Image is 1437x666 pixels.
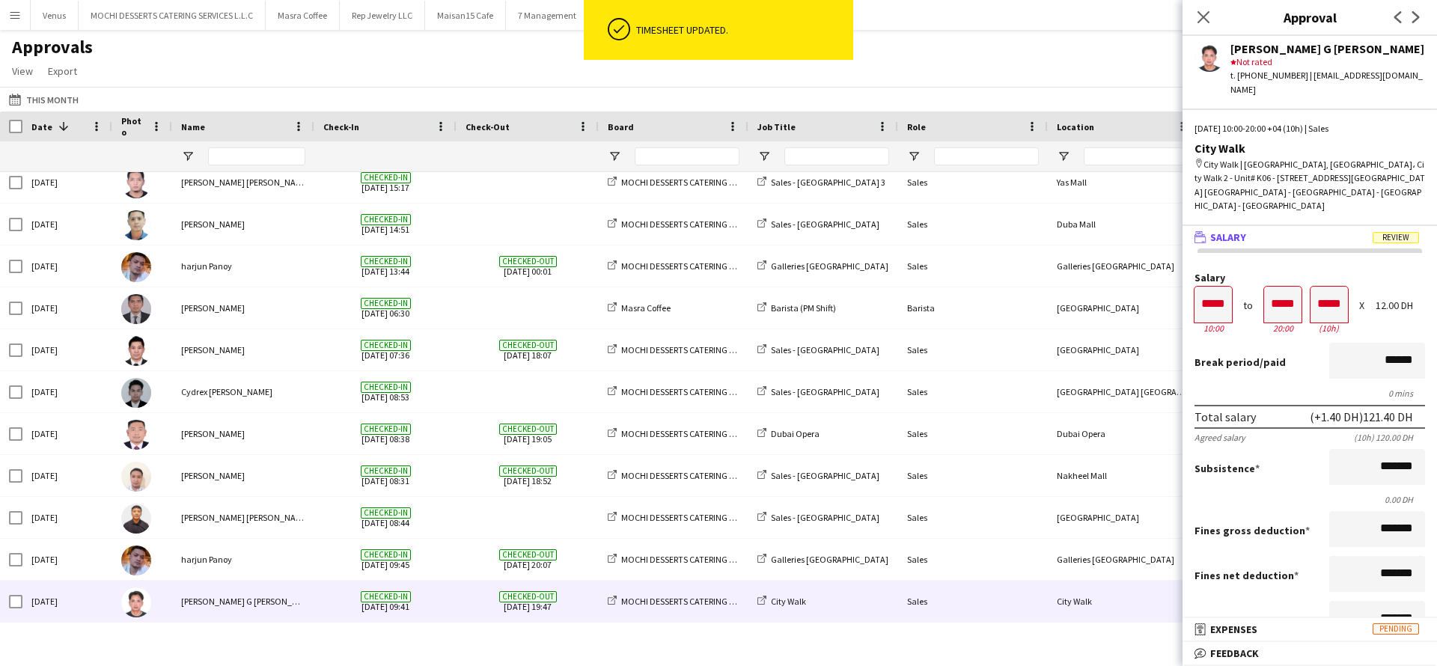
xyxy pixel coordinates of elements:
span: Location [1057,121,1094,132]
a: Export [42,61,83,81]
a: MOCHI DESSERTS CATERING SERVICES L.L.C [608,260,784,272]
span: [DATE] 06:30 [323,287,448,329]
div: Galleries [GEOGRAPHIC_DATA] [1048,245,1197,287]
a: Masra Coffee [608,302,671,314]
div: [DATE] [22,329,112,370]
span: Checked-in [361,256,411,267]
span: [DATE] 08:44 [323,497,448,538]
span: Break period [1195,355,1260,369]
div: [GEOGRAPHIC_DATA] [1048,287,1197,329]
div: [PERSON_NAME] [172,287,314,329]
a: Barista (PM Shift) [757,302,836,314]
div: [DATE] [22,581,112,622]
label: Subsistence [1195,462,1260,475]
div: X [1359,300,1364,311]
div: (10h) 120.00 DH [1354,432,1425,443]
span: [DATE] 09:45 [323,539,448,580]
input: Name Filter Input [208,147,305,165]
mat-expansion-panel-header: Feedback [1183,642,1437,665]
div: 0.00 DH [1195,494,1425,505]
a: MOCHI DESSERTS CATERING SERVICES L.L.C [608,512,784,523]
button: Open Filter Menu [181,150,195,163]
span: [DATE] 15:17 [323,162,448,203]
img: harjun Panoy [121,546,151,575]
span: Board [608,121,634,132]
div: [DATE] [22,162,112,203]
a: Sales - [GEOGRAPHIC_DATA] 3 [757,177,885,188]
span: Checked-out [499,340,557,351]
div: [DATE] [22,413,112,454]
span: Check-In [323,121,359,132]
span: [DATE] 20:07 [466,539,590,580]
div: harjun Panoy [172,539,314,580]
span: Pending [1373,623,1419,635]
div: [PERSON_NAME] G [PERSON_NAME] [1230,42,1425,55]
span: Dubai Opera [771,428,820,439]
button: This Month [6,91,82,109]
div: [DATE] [22,245,112,287]
span: [DATE] 08:38 [323,413,448,454]
div: [GEOGRAPHIC_DATA] [1048,329,1197,370]
span: MOCHI DESSERTS CATERING SERVICES L.L.C [621,428,784,439]
span: Checked-in [361,465,411,477]
span: Barista (PM Shift) [771,302,836,314]
div: Cydrex [PERSON_NAME] [172,371,314,412]
div: 12.00 DH [1376,300,1425,311]
span: Checked-out [499,424,557,435]
a: Sales - [GEOGRAPHIC_DATA] [757,344,879,355]
span: MOCHI DESSERTS CATERING SERVICES L.L.C [621,554,784,565]
div: 10h [1311,323,1348,334]
span: Salary [1210,230,1246,244]
div: [DATE] [22,204,112,245]
div: [PERSON_NAME] G [PERSON_NAME] [172,581,314,622]
input: Location Filter Input [1084,147,1189,165]
div: Not rated [1230,55,1425,69]
a: City Walk [757,596,806,607]
div: Sales [898,581,1048,622]
input: Role Filter Input [934,147,1039,165]
a: Sales - [GEOGRAPHIC_DATA] [757,219,879,230]
div: [DATE] [22,371,112,412]
span: MOCHI DESSERTS CATERING SERVICES L.L.C [621,512,784,523]
span: Checked-in [361,214,411,225]
div: Sales [898,413,1048,454]
div: City Walk | [GEOGRAPHIC_DATA], [GEOGRAPHIC_DATA]، City Walk 2 - Unit# K06 - [STREET_ADDRESS][GEOG... [1195,158,1425,213]
img: Cydrex Anthony Bisenio [121,378,151,408]
span: [DATE] 14:51 [323,204,448,245]
div: Sales [898,539,1048,580]
div: [PERSON_NAME] [172,455,314,496]
span: Galleries [GEOGRAPHIC_DATA] [771,260,888,272]
span: Galleries [GEOGRAPHIC_DATA] [771,554,888,565]
button: Rep Jewelry LLC [340,1,425,30]
span: Checked-in [361,507,411,519]
a: MOCHI DESSERTS CATERING SERVICES L.L.C [608,177,784,188]
span: City Walk [771,596,806,607]
img: John elmar Reyes [121,168,151,198]
button: 7 Management [506,1,589,30]
span: Job Title [757,121,796,132]
img: louie padayao [121,462,151,492]
div: Dubai Opera [1048,413,1197,454]
div: Sales [898,204,1048,245]
span: Checked-in [361,549,411,560]
span: Name [181,121,205,132]
input: Board Filter Input [635,147,739,165]
a: MOCHI DESSERTS CATERING SERVICES L.L.C [608,470,784,481]
span: Checked-out [499,549,557,560]
span: View [12,64,33,78]
span: Sales - [GEOGRAPHIC_DATA] [771,344,879,355]
span: Checked-in [361,382,411,393]
input: Job Title Filter Input [784,147,889,165]
img: Aldrin Cawas [121,420,151,450]
h3: Approval [1183,7,1437,27]
mat-expansion-panel-header: SalaryReview [1183,226,1437,248]
div: Sales [898,245,1048,287]
button: Open Filter Menu [757,150,771,163]
div: Sales [898,497,1048,538]
div: [DATE] [22,539,112,580]
div: [GEOGRAPHIC_DATA] [1048,497,1197,538]
a: MOCHI DESSERTS CATERING SERVICES L.L.C [608,428,784,439]
span: [DATE] 18:07 [466,329,590,370]
div: [GEOGRAPHIC_DATA] [GEOGRAPHIC_DATA] [1048,371,1197,412]
div: [PERSON_NAME] [172,329,314,370]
